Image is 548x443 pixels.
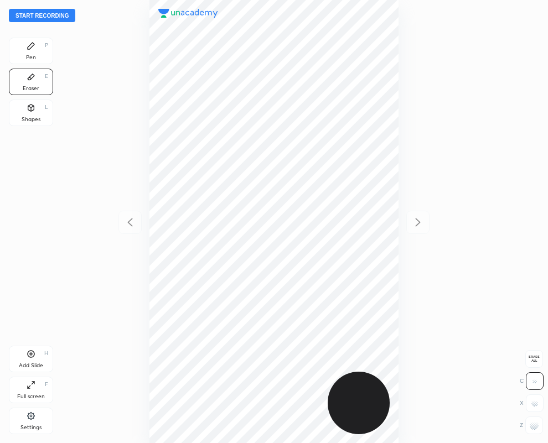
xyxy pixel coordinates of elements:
div: Eraser [23,86,39,91]
div: H [44,351,48,356]
img: logo.38c385cc.svg [158,9,218,18]
div: F [45,382,48,387]
div: Pen [26,55,36,60]
div: C [520,372,544,390]
div: Add Slide [19,363,43,368]
div: Shapes [22,117,40,122]
div: X [520,394,544,412]
div: L [45,105,48,110]
div: E [45,74,48,79]
span: Erase all [526,355,542,363]
button: Start recording [9,9,75,22]
div: P [45,43,48,48]
div: Full screen [17,394,45,399]
div: Settings [20,425,42,430]
div: Z [520,416,543,434]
